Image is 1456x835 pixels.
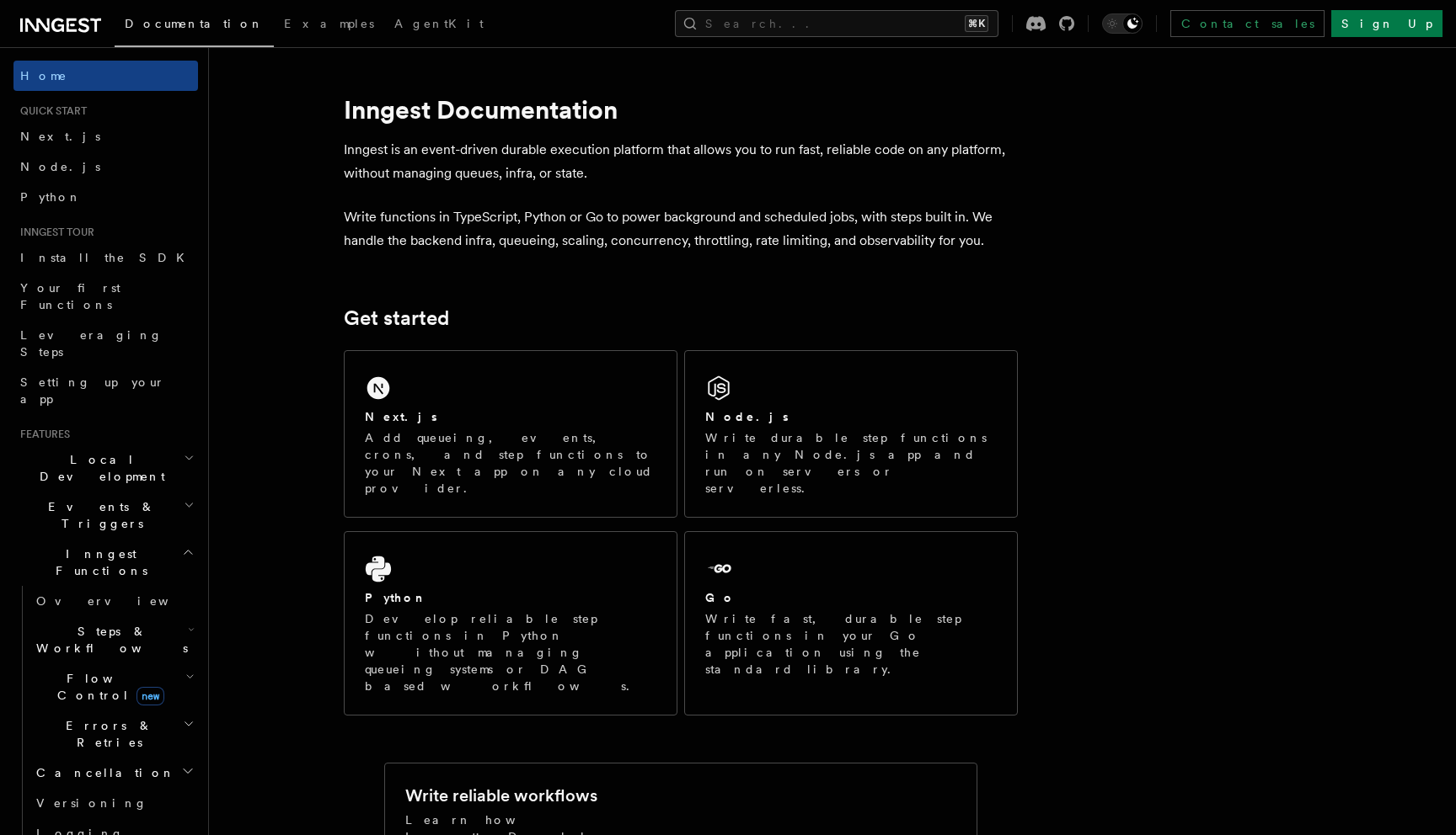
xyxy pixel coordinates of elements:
[29,670,185,704] span: Flow Control
[705,429,997,497] p: Write durable step functions in any Node.js app and run on servers or serverless.
[13,367,198,414] a: Setting up your app
[344,531,677,715] a: PythonDevelop reliable step functions in Python without managing queueing systems or DAG based wo...
[365,408,437,425] h2: Next.js
[20,281,120,311] span: Your first Functions
[13,152,198,182] a: Node.js
[29,717,183,751] span: Errors & Retries
[13,539,198,586] button: Inngest Functions
[365,589,427,606] h2: Python
[115,5,274,47] a: Documentation
[29,758,198,788] button: Cancellation
[684,531,1018,715] a: GoWrite fast, durable step functions in your Go application using the standard library.
[13,104,87,118] span: Quick start
[13,320,198,367] a: Leveraging Steps
[274,5,384,45] a: Examples
[13,61,198,91] a: Home
[344,306,449,330] a: Get started
[13,121,198,152] a: Next.js
[344,94,1018,125] h1: Inngest Documentation
[13,498,184,532] span: Events & Triggers
[20,375,165,406] span: Setting up your app
[20,67,67,84] span: Home
[29,586,198,616] a: Overview
[136,687,164,705] span: new
[20,251,195,264] span: Install the SDK
[13,242,198,273] a: Install the SDK
[13,545,182,579] span: Inngest Functions
[344,138,1018,185] p: Inngest is an event-driven durable execution platform that allows you to run fast, reliable code ...
[13,444,198,492] button: Local Development
[705,589,736,606] h2: Go
[365,610,656,694] p: Develop reliable step functions in Python without managing queueing systems or DAG based workflows.
[20,328,163,359] span: Leveraging Steps
[684,350,1018,518] a: Node.jsWrite durable step functions in any Node.js app and run on servers or serverless.
[965,15,988,32] kbd: ⌘K
[13,492,198,539] button: Events & Triggers
[1102,13,1143,34] button: Toggle dark mode
[20,160,100,173] span: Node.js
[125,17,264,30] span: Documentation
[365,429,656,497] p: Add queueing, events, crons, and step functions to your Next app on any cloud provider.
[13,273,198,320] a: Your first Functions
[20,130,100,143] span: Next.js
[20,190,82,204] span: Python
[29,788,198,818] a: Versioning
[384,5,494,45] a: AgentKit
[13,182,198,212] a: Python
[13,428,70,441] span: Features
[705,610,997,678] p: Write fast, durable step functions in your Go application using the standard library.
[36,796,147,810] span: Versioning
[344,205,1018,253] p: Write functions in TypeScript, Python or Go to power background and scheduled jobs, with steps bu...
[29,764,175,781] span: Cancellation
[13,226,94,239] span: Inngest tour
[29,623,188,657] span: Steps & Workflows
[29,663,198,710] button: Flow Controlnew
[405,784,597,807] h2: Write reliable workflows
[284,17,374,30] span: Examples
[675,10,998,37] button: Search...⌘K
[36,594,210,608] span: Overview
[29,616,198,663] button: Steps & Workflows
[1170,10,1325,37] a: Contact sales
[705,408,789,425] h2: Node.js
[29,710,198,758] button: Errors & Retries
[13,451,184,485] span: Local Development
[1331,10,1443,37] a: Sign Up
[394,17,484,30] span: AgentKit
[344,350,677,518] a: Next.jsAdd queueing, events, crons, and step functions to your Next app on any cloud provider.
